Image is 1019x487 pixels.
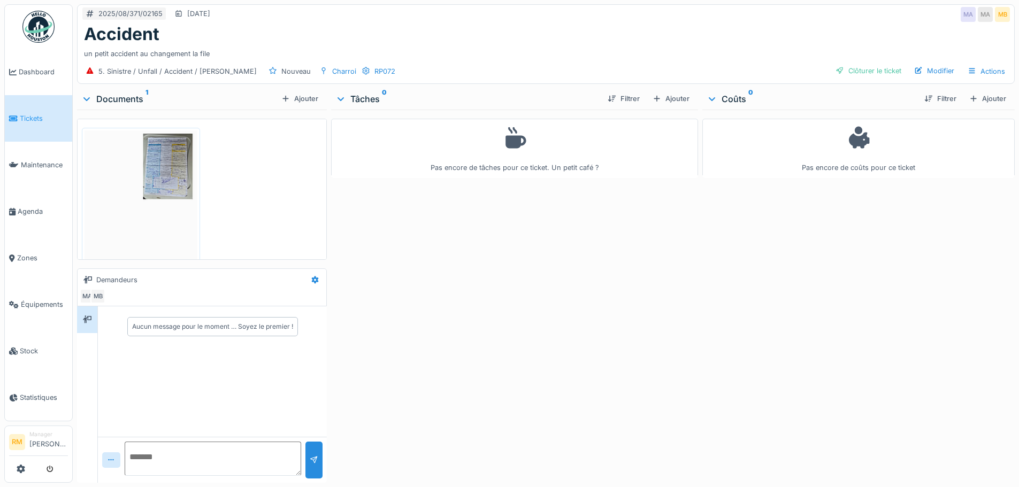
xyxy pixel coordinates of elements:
[19,67,68,77] span: Dashboard
[5,281,72,328] a: Équipements
[277,91,323,106] div: Ajouter
[5,188,72,235] a: Agenda
[748,92,753,105] sup: 0
[84,24,159,44] h1: Accident
[965,91,1010,106] div: Ajouter
[21,160,68,170] span: Maintenance
[374,66,395,76] div: RP072
[961,7,976,22] div: MA
[963,64,1010,79] div: Actions
[281,66,311,76] div: Nouveau
[29,430,68,453] li: [PERSON_NAME]
[20,392,68,403] span: Statistiques
[90,289,105,304] div: MB
[9,434,25,450] li: RM
[5,328,72,374] a: Stock
[9,430,68,456] a: RM Manager[PERSON_NAME]
[5,95,72,142] a: Tickets
[5,49,72,95] a: Dashboard
[332,66,356,76] div: Charroi
[335,92,599,105] div: Tâches
[382,92,387,105] sup: 0
[603,91,644,106] div: Filtrer
[84,44,1008,59] div: un petit accident au changement la file
[709,123,1008,173] div: Pas encore de coûts pour ce ticket
[20,113,68,123] span: Tickets
[21,299,68,310] span: Équipements
[81,92,277,105] div: Documents
[648,91,694,106] div: Ajouter
[145,92,148,105] sup: 1
[707,92,916,105] div: Coûts
[98,66,257,76] div: 5. Sinistre / Unfall / Accident / [PERSON_NAME]
[132,322,293,331] div: Aucun message pour le moment … Soyez le premier !
[995,7,1010,22] div: MB
[5,235,72,281] a: Zones
[831,64,906,78] div: Clôturer le ticket
[5,142,72,188] a: Maintenance
[98,9,163,19] div: 2025/08/371/02165
[17,253,68,263] span: Zones
[85,130,197,290] img: d4yzq1lq7i30pvidh4cum6jx0a23
[187,9,210,19] div: [DATE]
[80,289,95,304] div: MA
[18,206,68,217] span: Agenda
[978,7,993,22] div: MA
[20,346,68,356] span: Stock
[338,123,691,173] div: Pas encore de tâches pour ce ticket. Un petit café ?
[22,11,55,43] img: Badge_color-CXgf-gQk.svg
[5,374,72,421] a: Statistiques
[910,64,959,78] div: Modifier
[29,430,68,438] div: Manager
[96,275,137,285] div: Demandeurs
[920,91,961,106] div: Filtrer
